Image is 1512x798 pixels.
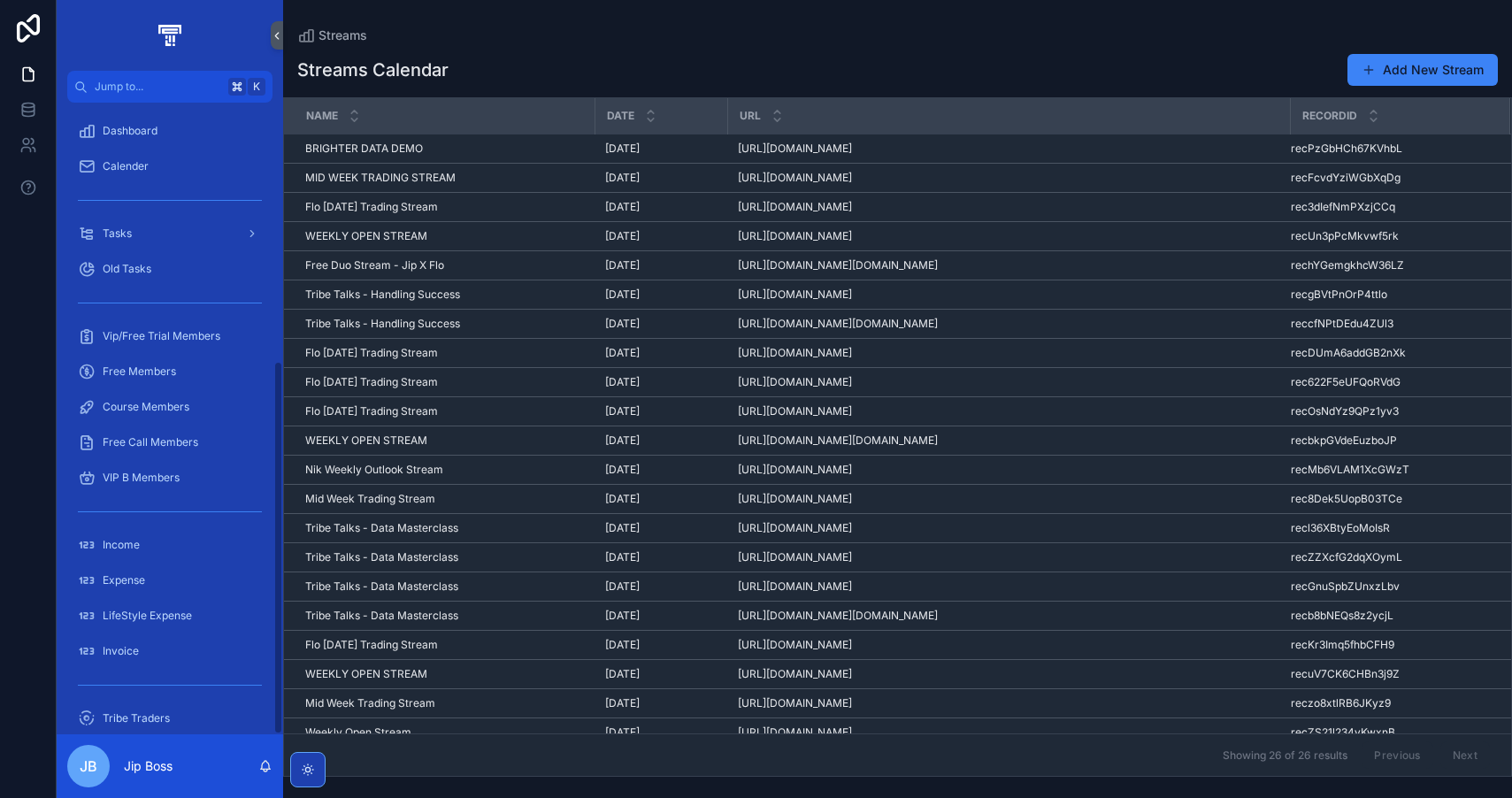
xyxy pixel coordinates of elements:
[57,103,283,734] div: scrollable content
[103,124,157,138] span: Dashboard
[67,391,272,423] a: Course Members
[306,109,338,123] span: Name
[103,711,170,725] span: Tribe Traders
[1347,54,1498,86] button: Add New Stream
[305,463,443,477] span: Nik Weekly Outlook Stream
[738,258,1279,272] a: [URL][DOMAIN_NAME][DOMAIN_NAME]
[103,538,140,552] span: Income
[124,757,173,775] p: Jip Boss
[67,529,272,561] a: Income
[155,21,184,50] img: App logo
[305,171,584,185] a: MID WEEK TRADING STREAM
[605,288,717,302] a: [DATE]
[605,463,640,477] span: [DATE]
[305,346,584,360] a: Flo [DATE] Trading Stream
[305,638,438,652] span: Flo [DATE] Trading Stream
[1302,109,1357,123] span: RecordID
[305,317,460,331] span: Tribe Talks - Handling Success
[738,463,852,477] span: [URL][DOMAIN_NAME]
[1291,725,1488,740] a: recZS21l234vKwxnB
[738,258,938,272] span: [URL][DOMAIN_NAME][DOMAIN_NAME]
[1291,229,1488,243] a: recUn3pPcMkvwf5rk
[605,288,640,302] span: [DATE]
[305,550,584,564] a: Tribe Talks - Data Masterclass
[305,579,584,594] a: Tribe Talks - Data Masterclass
[305,404,438,418] span: Flo [DATE] Trading Stream
[1291,171,1401,185] span: recFcvdYziWGbXqDg
[103,329,220,343] span: Vip/Free Trial Members
[605,638,640,652] span: [DATE]
[305,434,427,448] span: WEEKLY OPEN STREAM
[1291,492,1488,506] a: rec8Dek5UopB03TCe
[305,288,460,302] span: Tribe Talks - Handling Success
[1291,696,1488,710] a: reczo8xtlRB6JKyz9
[1291,492,1402,506] span: rec8Dek5UopB03TCe
[738,404,852,418] span: [URL][DOMAIN_NAME]
[305,609,458,623] span: Tribe Talks - Data Masterclass
[67,462,272,494] a: VIP B Members
[738,404,1279,418] a: [URL][DOMAIN_NAME]
[605,696,717,710] a: [DATE]
[305,229,427,243] span: WEEKLY OPEN STREAM
[1291,550,1488,564] a: recZZXcfG2dqXOymL
[738,638,1279,652] a: [URL][DOMAIN_NAME]
[605,171,717,185] a: [DATE]
[738,171,852,185] span: [URL][DOMAIN_NAME]
[305,434,584,448] a: WEEKLY OPEN STREAM
[605,434,717,448] a: [DATE]
[738,346,1279,360] a: [URL][DOMAIN_NAME]
[67,702,272,734] a: Tribe Traders
[305,609,584,623] a: Tribe Talks - Data Masterclass
[605,667,717,681] a: [DATE]
[297,27,367,44] a: Streams
[103,400,189,414] span: Course Members
[605,142,717,156] a: [DATE]
[1291,463,1488,477] a: recMb6VLAM1XcGWzT
[305,404,584,418] a: Flo [DATE] Trading Stream
[1291,317,1488,331] a: reccfNPtDEdu4ZUl3
[605,550,717,564] a: [DATE]
[1291,229,1399,243] span: recUn3pPcMkvwf5rk
[67,635,272,667] a: Invoice
[67,115,272,147] a: Dashboard
[1291,696,1391,710] span: reczo8xtlRB6JKyz9
[1291,258,1488,272] a: rechYGemgkhcW36LZ
[103,644,139,658] span: Invoice
[605,579,640,594] span: [DATE]
[738,142,852,156] span: [URL][DOMAIN_NAME]
[1291,521,1390,535] span: recl36XBtyEoMoIsR
[1291,521,1488,535] a: recl36XBtyEoMoIsR
[95,80,221,94] span: Jump to...
[305,171,456,185] span: MID WEEK TRADING STREAM
[1291,434,1397,448] span: recbkpGVdeEuzboJP
[605,346,640,360] span: [DATE]
[103,262,151,276] span: Old Tasks
[605,142,640,156] span: [DATE]
[738,229,852,243] span: [URL][DOMAIN_NAME]
[103,471,180,485] span: VIP B Members
[738,375,1279,389] a: [URL][DOMAIN_NAME]
[67,356,272,387] a: Free Members
[1291,638,1488,652] a: recKr3Imq5fhbCFH9
[305,375,584,389] a: Flo [DATE] Trading Stream
[80,756,97,777] span: JB
[738,638,852,652] span: [URL][DOMAIN_NAME]
[738,317,1279,331] a: [URL][DOMAIN_NAME][DOMAIN_NAME]
[738,200,1279,214] a: [URL][DOMAIN_NAME]
[738,171,1279,185] a: [URL][DOMAIN_NAME]
[1291,200,1488,214] a: rec3dIefNmPXzjCCq
[1223,748,1347,763] span: Showing 26 of 26 results
[67,71,272,103] button: Jump to...K
[605,375,640,389] span: [DATE]
[738,579,1279,594] a: [URL][DOMAIN_NAME]
[740,109,761,123] span: URL
[305,317,584,331] a: Tribe Talks - Handling Success
[605,404,640,418] span: [DATE]
[67,253,272,285] a: Old Tasks
[605,725,717,740] a: [DATE]
[305,550,458,564] span: Tribe Talks - Data Masterclass
[605,609,640,623] span: [DATE]
[1291,200,1395,214] span: rec3dIefNmPXzjCCq
[738,288,852,302] span: [URL][DOMAIN_NAME]
[67,600,272,632] a: LifeStyle Expense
